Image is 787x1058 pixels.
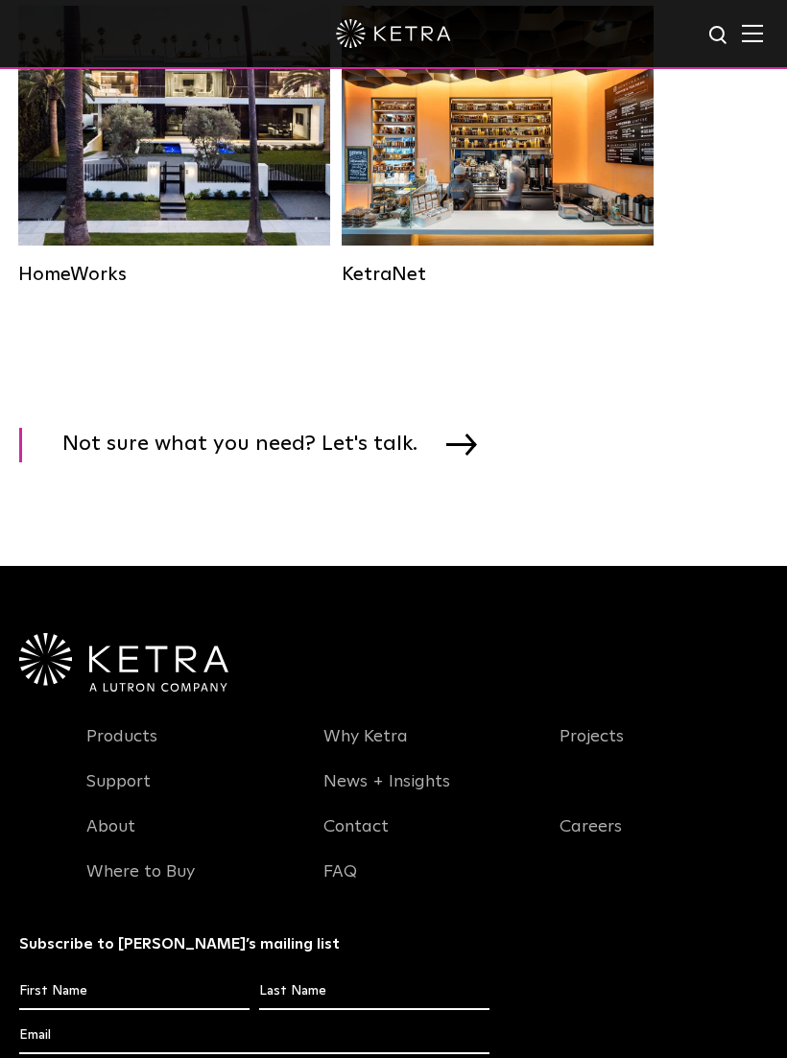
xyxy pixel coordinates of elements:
img: ketra-logo-2019-white [336,19,451,48]
span: Not sure what you need? Let's talk. [62,428,446,462]
img: Hamburger%20Nav.svg [742,24,763,42]
input: Email [19,1018,489,1054]
a: KetraNet Legacy System [342,6,654,284]
a: Careers [560,816,622,860]
a: Not sure what you need? Let's talk. [19,428,501,462]
div: HomeWorks [18,263,330,286]
img: search icon [707,24,731,48]
a: Products [86,726,157,770]
h3: Subscribe to [PERSON_NAME]’s mailing list [19,934,768,954]
a: Projects [560,726,624,770]
a: HomeWorks Residential Solution [18,6,330,284]
a: Support [86,771,151,815]
div: KetraNet [342,263,654,286]
a: Why Ketra [323,726,408,770]
a: About [86,816,135,860]
a: Where to Buy [86,861,195,905]
a: News + Insights [323,771,450,815]
img: arrow [446,434,477,455]
div: Navigation Menu [86,725,768,815]
input: Last Name [259,974,489,1010]
div: Navigation Menu [86,815,768,905]
input: First Name [19,974,250,1010]
a: Contact [323,816,389,860]
a: FAQ [323,861,357,905]
img: Ketra-aLutronCo_White_RGB [19,633,228,693]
